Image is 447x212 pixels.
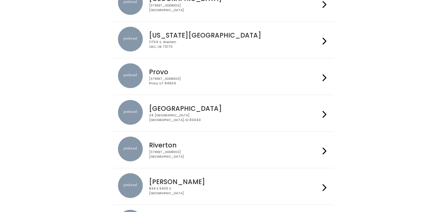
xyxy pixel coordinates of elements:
[149,113,320,122] div: 24 [GEOGRAPHIC_DATA] [GEOGRAPHIC_DATA], ID 83440
[149,150,320,159] div: [STREET_ADDRESS] [GEOGRAPHIC_DATA]
[118,100,329,126] a: preloved location [GEOGRAPHIC_DATA] 24 [GEOGRAPHIC_DATA][GEOGRAPHIC_DATA], ID 83440
[149,3,320,12] div: [STREET_ADDRESS] [GEOGRAPHIC_DATA]
[118,173,329,200] a: preloved location [PERSON_NAME] 834 E 9400 S[GEOGRAPHIC_DATA]
[118,27,143,52] img: preloved location
[149,142,320,149] h4: Riverton
[149,187,320,196] div: 834 E 9400 S [GEOGRAPHIC_DATA]
[118,63,143,88] img: preloved location
[149,40,320,49] div: 11704 S. Western OKC, OK 73170
[118,27,329,53] a: preloved location [US_STATE][GEOGRAPHIC_DATA] 11704 S. WesternOKC, OK 73170
[149,68,320,75] h4: Provo
[149,32,320,39] h4: [US_STATE][GEOGRAPHIC_DATA]
[118,137,329,163] a: preloved location Riverton [STREET_ADDRESS][GEOGRAPHIC_DATA]
[149,105,320,112] h4: [GEOGRAPHIC_DATA]
[149,178,320,185] h4: [PERSON_NAME]
[118,100,143,125] img: preloved location
[118,173,143,198] img: preloved location
[118,63,329,90] a: preloved location Provo [STREET_ADDRESS]Provo, UT 84604
[118,137,143,161] img: preloved location
[149,77,320,86] div: [STREET_ADDRESS] Provo, UT 84604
